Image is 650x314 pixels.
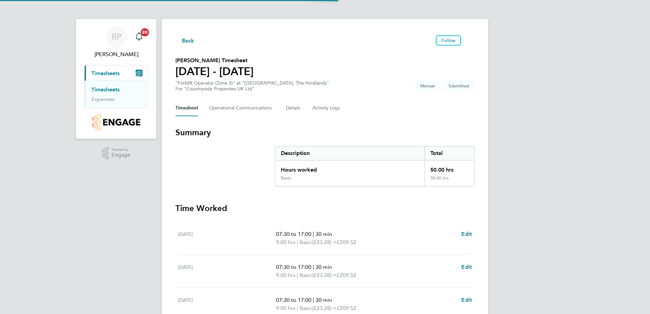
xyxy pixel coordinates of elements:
[425,146,474,160] div: Total
[84,50,148,58] span: Ruben Poole
[415,80,440,91] span: This timesheet was manually created.
[461,263,472,271] a: Edit
[312,305,337,311] span: (£23.28) =
[464,39,475,42] button: Timesheets Menu
[92,114,140,130] img: countryside-properties-logo-retina.png
[312,272,337,278] span: (£23.28) =
[436,35,461,46] button: Follow
[112,32,121,41] span: RP
[286,100,302,116] button: Details
[91,96,115,102] a: Expenses
[300,304,312,312] span: Basic
[76,19,156,139] nav: Main navigation
[337,305,356,311] span: £209.52
[91,86,120,93] a: Timesheets
[102,147,131,160] a: Powered byEngage
[461,230,472,238] a: Edit
[297,305,298,311] span: |
[461,264,472,270] span: Edit
[175,36,194,45] button: Back
[175,80,329,92] div: "Forklift Operator (Zone 3)" at "[GEOGRAPHIC_DATA], The Hindlands"
[461,297,472,303] span: Edit
[175,65,254,78] h1: [DATE] - [DATE]
[300,238,312,246] span: Basic
[175,56,254,65] h2: [PERSON_NAME] Timesheet
[443,80,475,91] span: This timesheet is Submitted.
[112,147,131,153] span: Powered by
[132,26,146,48] a: 20
[84,26,148,58] a: RP[PERSON_NAME]
[425,175,474,186] div: 50.00 hrs
[281,175,291,181] div: Basic
[275,146,425,160] div: Description
[441,37,456,43] span: Follow
[297,239,298,245] span: |
[178,230,276,246] div: [DATE]
[425,160,474,175] div: 50.00 hrs
[297,272,298,278] span: |
[315,231,332,237] span: 30 min
[337,272,356,278] span: £209.52
[315,264,332,270] span: 30 min
[276,239,295,245] span: 9.00 hrs
[313,264,314,270] span: |
[178,263,276,279] div: [DATE]
[85,66,148,81] button: Timesheets
[276,231,311,237] span: 07:30 to 17:00
[84,114,148,130] a: Go to home page
[276,297,311,303] span: 07:30 to 17:00
[175,127,475,138] h3: Summary
[337,239,356,245] span: £209.52
[312,100,341,116] button: Activity Logs
[461,231,472,237] span: Edit
[141,28,149,36] span: 20
[85,81,148,108] div: Timesheets
[312,239,337,245] span: (£23.28) =
[313,231,314,237] span: |
[175,86,329,92] div: For "Countryside Properties UK Ltd"
[182,37,194,45] span: Back
[91,70,120,76] span: Timesheets
[175,203,475,214] h3: Time Worked
[178,296,276,312] div: [DATE]
[276,305,295,311] span: 9.00 hrs
[461,296,472,304] a: Edit
[276,264,311,270] span: 07:30 to 17:00
[315,297,332,303] span: 30 min
[112,152,131,158] span: Engage
[275,146,475,187] div: Summary
[300,271,312,279] span: Basic
[175,100,198,116] button: Timesheet
[276,272,295,278] span: 9.00 hrs
[209,100,275,116] button: Operational Communications
[313,297,314,303] span: |
[275,160,425,175] div: Hours worked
